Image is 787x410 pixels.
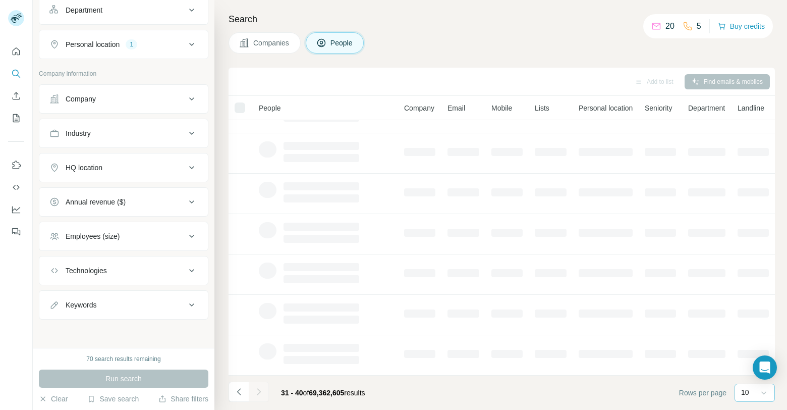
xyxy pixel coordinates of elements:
button: Navigate to previous page [229,382,249,402]
span: Department [688,103,725,113]
button: Enrich CSV [8,87,24,105]
div: 1 [126,40,137,49]
button: Use Surfe on LinkedIn [8,156,24,174]
span: Lists [535,103,549,113]
button: Search [8,65,24,83]
button: Dashboard [8,200,24,219]
div: Annual revenue ($) [66,197,126,207]
button: HQ location [39,156,208,180]
button: Feedback [8,223,24,241]
p: 20 [665,20,674,32]
div: Company [66,94,96,104]
button: Keywords [39,293,208,317]
button: Company [39,87,208,111]
span: Email [447,103,465,113]
span: results [281,389,365,397]
div: 70 search results remaining [86,354,160,364]
span: Landline [738,103,764,113]
button: Save search [87,394,139,404]
span: Seniority [645,103,672,113]
div: Technologies [66,266,107,276]
span: of [303,389,309,397]
div: Employees (size) [66,231,120,241]
button: Industry [39,121,208,145]
div: Keywords [66,300,96,310]
div: Industry [66,128,91,138]
span: Mobile [491,103,512,113]
div: HQ location [66,163,102,173]
div: Open Intercom Messenger [753,355,777,380]
span: 31 - 40 [281,389,303,397]
div: Personal location [66,39,120,49]
span: Personal location [579,103,633,113]
h4: Search [229,12,775,26]
button: Personal location1 [39,32,208,57]
span: Companies [253,38,290,48]
button: Buy credits [718,19,765,33]
span: People [259,103,281,113]
button: Share filters [158,394,208,404]
span: Rows per page [679,388,726,398]
button: Clear [39,394,68,404]
button: Technologies [39,259,208,283]
button: Use Surfe API [8,178,24,196]
span: 69,362,605 [309,389,344,397]
span: Company [404,103,434,113]
div: Department [66,5,102,15]
button: Employees (size) [39,224,208,248]
button: My lists [8,109,24,127]
button: Quick start [8,42,24,61]
p: 10 [741,387,749,397]
p: 5 [697,20,701,32]
button: Annual revenue ($) [39,190,208,214]
span: People [330,38,354,48]
p: Company information [39,69,208,78]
